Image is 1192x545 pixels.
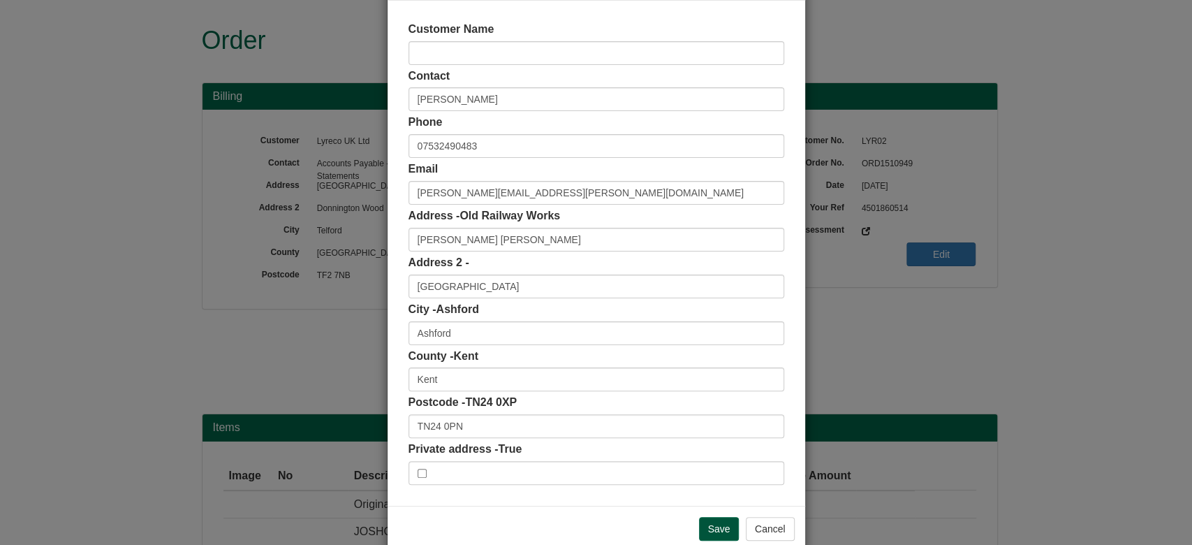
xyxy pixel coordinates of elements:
span: Ashford [436,303,479,315]
label: Email [409,161,439,177]
label: Postcode - [409,395,517,411]
label: Address 2 - [409,255,469,271]
span: Old Railway Works [459,210,560,221]
label: Customer Name [409,22,494,38]
label: Address - [409,208,561,224]
button: Cancel [746,517,795,541]
span: True [498,443,522,455]
label: City - [409,302,479,318]
label: Phone [409,115,443,131]
label: Private address - [409,442,522,458]
label: Contact [409,68,450,85]
span: TN24 0XP [465,396,517,408]
span: Kent [453,350,478,362]
input: Save [699,517,740,541]
label: County - [409,349,478,365]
